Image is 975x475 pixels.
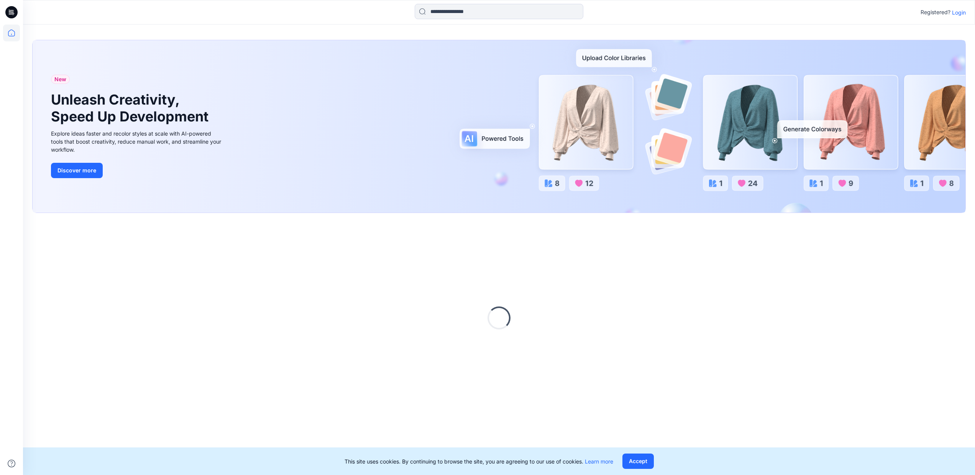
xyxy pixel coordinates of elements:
[345,457,613,465] p: This site uses cookies. By continuing to browse the site, you are agreeing to our use of cookies.
[51,92,212,124] h1: Unleash Creativity, Speed Up Development
[51,129,223,154] div: Explore ideas faster and recolor styles at scale with AI-powered tools that boost creativity, red...
[622,454,654,469] button: Accept
[952,8,966,16] p: Login
[585,458,613,465] a: Learn more
[921,8,950,17] p: Registered?
[54,75,66,84] span: New
[51,163,103,178] button: Discover more
[51,163,223,178] a: Discover more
